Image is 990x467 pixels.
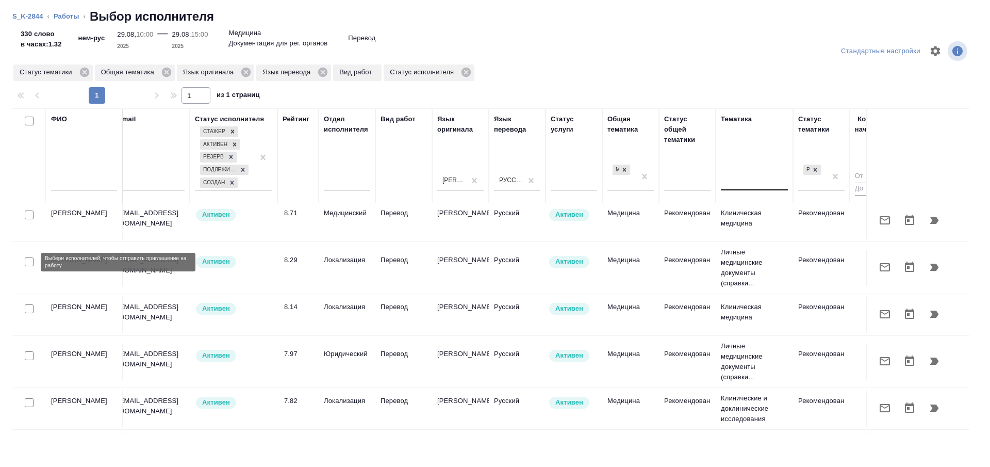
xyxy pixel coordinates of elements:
[602,297,659,333] td: Медицина
[432,344,489,380] td: [PERSON_NAME]
[855,170,881,183] input: От
[897,208,922,233] button: Открыть календарь загрузки
[118,208,185,229] p: [EMAIL_ADDRESS][DOMAIN_NAME]
[256,65,331,81] div: Язык перевода
[659,203,716,239] td: Рекомендован
[319,391,375,427] td: Локализация
[612,164,631,176] div: Медицина
[555,256,583,267] p: Активен
[13,65,93,81] div: Статус тематики
[283,114,309,124] div: Рейтинг
[793,297,850,333] td: Рекомендован
[721,302,788,323] p: Клиническая медицина
[499,176,523,185] div: Русский
[20,67,76,77] p: Статус тематики
[721,393,788,424] p: Клинические и доклинические исследования
[922,208,947,233] button: Продолжить
[555,210,583,220] p: Активен
[21,29,62,39] p: 330 слово
[793,391,850,427] td: Рекомендован
[872,396,897,421] button: Отправить предложение о работе
[793,250,850,286] td: Рекомендован
[381,396,427,406] p: Перевод
[489,297,546,333] td: Русский
[118,114,136,124] div: Email
[432,391,489,427] td: [PERSON_NAME]
[118,349,185,369] p: [EMAIL_ADDRESS][DOMAIN_NAME]
[390,67,457,77] p: Статус исполнителя
[84,11,86,22] li: ‹
[489,203,546,239] td: Русский
[319,344,375,380] td: Юридический
[172,30,191,38] p: 29.08,
[324,114,370,135] div: Отдел исполнителя
[199,151,238,164] div: Стажер, Активен, Резерв, Подлежит внедрению, Создан
[46,297,123,333] td: [PERSON_NAME]
[183,67,238,77] p: Язык оригинала
[872,349,897,374] button: Отправить предложение о работе
[721,247,788,288] p: Личные медицинские документы (справки...
[721,208,788,229] p: Клиническая медицина
[202,397,230,408] p: Активен
[46,250,123,286] td: [PERSON_NAME]
[118,302,185,323] p: [EMAIL_ADDRESS][DOMAIN_NAME]
[284,302,313,312] div: 8.14
[803,165,810,175] div: Рекомендован
[101,67,158,77] p: Общая тематика
[602,344,659,380] td: Медицина
[157,25,168,52] div: —
[802,164,822,176] div: Рекомендован
[897,302,922,327] button: Открыть календарь загрузки
[191,30,208,38] p: 15:00
[284,396,313,406] div: 7.82
[195,396,272,410] div: Рядовой исполнитель: назначай с учетом рейтинга
[602,250,659,286] td: Медицина
[381,114,416,124] div: Вид работ
[381,255,427,265] p: Перевод
[721,114,752,124] div: Тематика
[922,302,947,327] button: Продолжить
[793,344,850,380] td: Рекомендован
[284,208,313,218] div: 8.71
[897,396,922,421] button: Открыть календарь загрузки
[659,297,716,333] td: Рекомендован
[199,164,250,176] div: Стажер, Активен, Резерв, Подлежит внедрению, Создан
[339,67,375,77] p: Вид работ
[199,138,241,151] div: Стажер, Активен, Резерв, Подлежит внедрению, Создан
[555,350,583,361] p: Активен
[721,341,788,382] p: Личные медицинские документы (справки...
[284,349,313,359] div: 7.97
[319,250,375,286] td: Локализация
[202,350,230,361] p: Активен
[195,114,264,124] div: Статус исполнителя
[177,65,255,81] div: Язык оригинала
[437,114,484,135] div: Язык оригинала
[872,208,897,233] button: Отправить предложение о работе
[659,250,716,286] td: Рекомендован
[46,203,123,239] td: [PERSON_NAME]
[54,12,79,20] a: Работы
[348,33,375,43] p: Перевод
[284,255,313,265] div: 8.29
[195,255,272,269] div: Рядовой исполнитель: назначай с учетом рейтинга
[202,303,230,314] p: Активен
[118,255,185,276] p: [EMAIL_ADDRESS][DOMAIN_NAME]
[432,203,489,239] td: [PERSON_NAME]
[95,65,175,81] div: Общая тематика
[46,344,123,380] td: [PERSON_NAME]
[838,43,923,59] div: split button
[793,203,850,239] td: Рекомендован
[381,208,427,218] p: Перевод
[90,8,214,25] h2: Выбор исполнителя
[202,256,230,267] p: Активен
[195,208,272,222] div: Рядовой исполнитель: назначай с учетом рейтинга
[319,203,375,239] td: Медицинский
[607,114,654,135] div: Общая тематика
[202,210,230,220] p: Активен
[200,126,227,137] div: Стажер
[46,391,123,427] td: [PERSON_NAME]
[872,302,897,327] button: Отправить предложение о работе
[229,28,261,38] p: Медицина
[195,349,272,363] div: Рядовой исполнитель: назначай с учетом рейтинга
[442,176,466,185] div: [PERSON_NAME]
